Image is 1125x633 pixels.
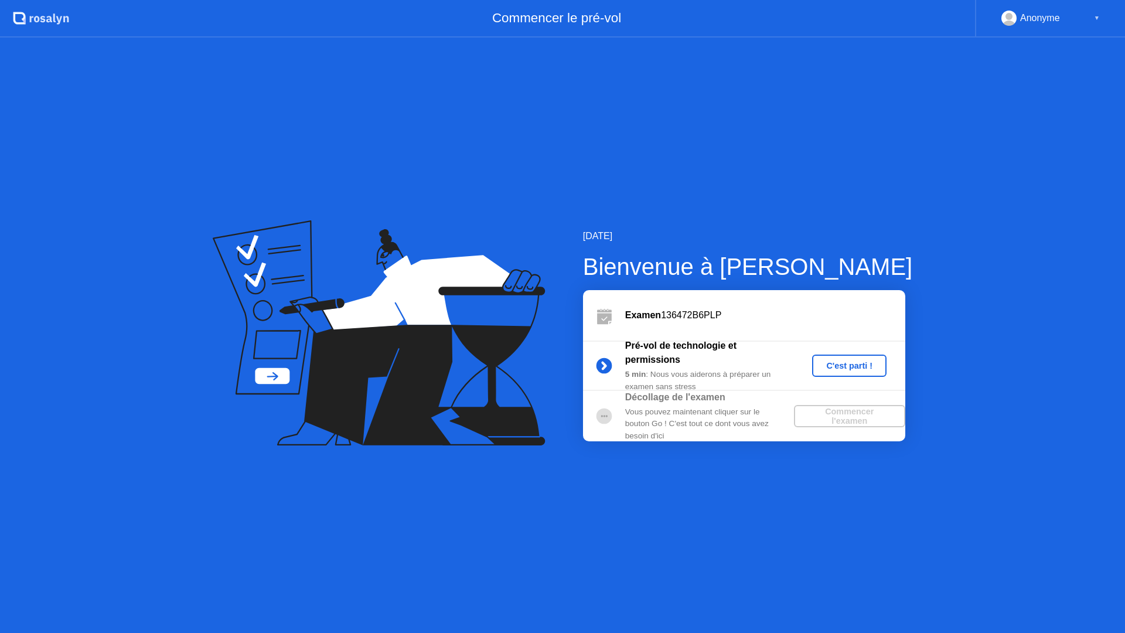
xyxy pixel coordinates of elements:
div: 136472B6PLP [625,308,905,322]
div: Vous pouvez maintenant cliquer sur le bouton Go ! C'est tout ce dont vous avez besoin d'ici [625,406,794,442]
div: [DATE] [583,229,912,243]
b: 5 min [625,370,646,379]
button: Commencer l'examen [794,405,905,427]
b: Pré-vol de technologie et permissions [625,341,737,365]
div: ▼ [1094,11,1100,26]
b: Examen [625,310,661,320]
button: C'est parti ! [812,355,887,377]
b: Décollage de l'examen [625,392,725,402]
div: : Nous vous aiderons à préparer un examen sans stress [625,369,794,393]
div: Bienvenue à [PERSON_NAME] [583,249,912,284]
div: C'est parti ! [817,361,882,370]
div: Commencer l'examen [799,407,901,426]
div: Anonyme [1020,11,1060,26]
